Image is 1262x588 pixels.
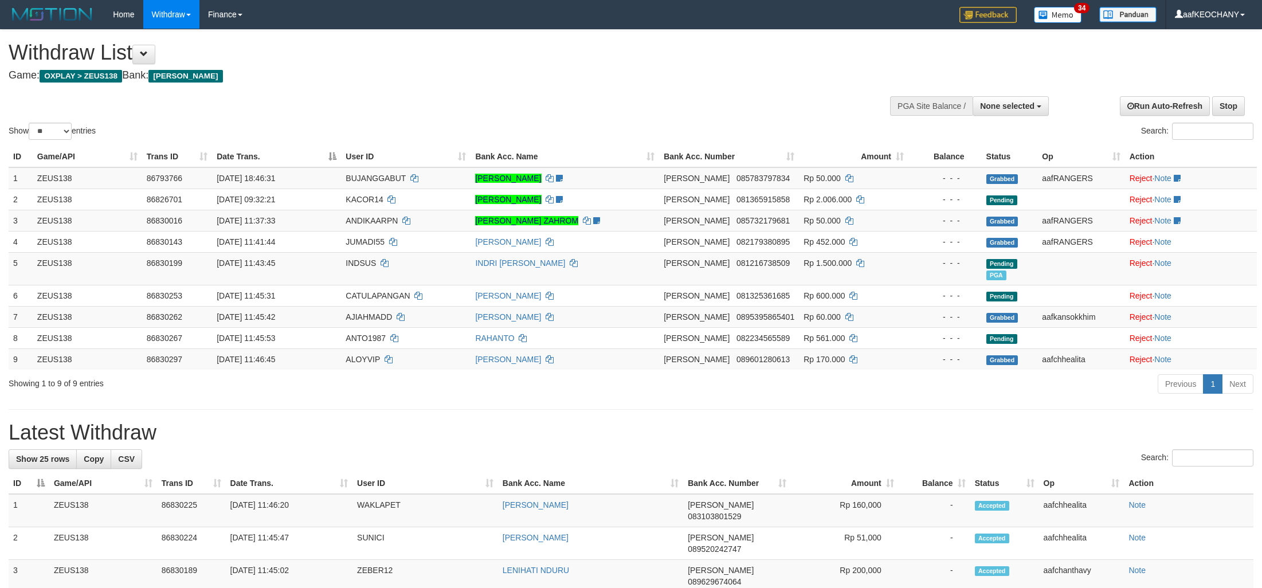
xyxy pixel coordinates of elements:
td: ZEUS138 [33,306,142,327]
th: Status: activate to sort column ascending [970,473,1039,494]
span: [DATE] 11:43:45 [217,258,275,268]
a: [PERSON_NAME] [475,237,541,246]
a: INDRI [PERSON_NAME] [475,258,565,268]
span: Copy 085783797834 to clipboard [736,174,790,183]
td: 1 [9,167,33,189]
th: User ID: activate to sort column ascending [341,146,471,167]
span: Rp 170.000 [804,355,845,364]
div: - - - [913,173,977,184]
td: 4 [9,231,33,252]
td: [DATE] 11:45:47 [226,527,353,560]
span: CATULAPANGAN [346,291,410,300]
td: ZEUS138 [33,348,142,370]
a: Stop [1212,96,1245,116]
span: [PERSON_NAME] [664,291,730,300]
th: ID: activate to sort column descending [9,473,49,494]
div: - - - [913,215,977,226]
td: · [1125,306,1257,327]
span: INDSUS [346,258,376,268]
a: Note [1154,237,1171,246]
td: aafRANGERS [1037,167,1124,189]
a: [PERSON_NAME] [503,500,569,509]
span: Copy 081325361685 to clipboard [736,291,790,300]
button: None selected [973,96,1049,116]
a: CSV [111,449,142,469]
div: Showing 1 to 9 of 9 entries [9,373,518,389]
span: [DATE] 11:45:31 [217,291,275,300]
span: 86830016 [147,216,182,225]
th: Trans ID: activate to sort column ascending [142,146,212,167]
td: · [1125,210,1257,231]
th: Action [1125,146,1257,167]
span: 86830253 [147,291,182,300]
span: Rp 452.000 [804,237,845,246]
span: [PERSON_NAME] [688,500,754,509]
a: Note [1154,258,1171,268]
img: Button%20Memo.svg [1034,7,1082,23]
td: - [899,527,970,560]
a: [PERSON_NAME] [475,355,541,364]
img: Feedback.jpg [959,7,1017,23]
th: Trans ID: activate to sort column ascending [157,473,226,494]
td: · [1125,231,1257,252]
a: Run Auto-Refresh [1120,96,1210,116]
th: Bank Acc. Number: activate to sort column ascending [683,473,791,494]
div: - - - [913,354,977,365]
span: Copy 089520242747 to clipboard [688,544,741,554]
a: Reject [1130,195,1153,204]
span: Grabbed [986,174,1018,184]
span: 86793766 [147,174,182,183]
span: Copy 089629674064 to clipboard [688,577,741,586]
td: ZEUS138 [33,167,142,189]
td: aafkansokkhim [1037,306,1124,327]
a: Reject [1130,291,1153,300]
a: [PERSON_NAME] [475,291,541,300]
span: 86830262 [147,312,182,322]
a: Previous [1158,374,1204,394]
a: Reject [1130,334,1153,343]
a: [PERSON_NAME] [503,533,569,542]
span: 86830297 [147,355,182,364]
td: Rp 160,000 [791,494,899,527]
span: [PERSON_NAME] [664,258,730,268]
td: ZEUS138 [33,252,142,285]
span: Rp 1.500.000 [804,258,852,268]
span: [DATE] 11:45:53 [217,334,275,343]
a: Note [1154,312,1171,322]
td: ZEUS138 [33,327,142,348]
select: Showentries [29,123,72,140]
th: Date Trans.: activate to sort column ascending [226,473,353,494]
span: Rp 561.000 [804,334,845,343]
td: ZEUS138 [33,189,142,210]
span: 86830267 [147,334,182,343]
td: 5 [9,252,33,285]
span: Accepted [975,566,1009,576]
a: LENIHATI NDURU [503,566,569,575]
h1: Latest Withdraw [9,421,1253,444]
span: ANTO1987 [346,334,386,343]
td: aafchhealita [1039,527,1124,560]
td: 3 [9,210,33,231]
th: Amount: activate to sort column ascending [799,146,908,167]
span: [DATE] 09:32:21 [217,195,275,204]
span: 86826701 [147,195,182,204]
th: Bank Acc. Name: activate to sort column ascending [471,146,659,167]
span: Grabbed [986,238,1018,248]
a: Note [1154,216,1171,225]
td: [DATE] 11:46:20 [226,494,353,527]
th: Balance: activate to sort column ascending [899,473,970,494]
span: [DATE] 11:37:33 [217,216,275,225]
th: Bank Acc. Number: activate to sort column ascending [659,146,799,167]
span: Show 25 rows [16,454,69,464]
span: None selected [980,101,1034,111]
span: Copy 081365915858 to clipboard [736,195,790,204]
a: Note [1128,500,1146,509]
a: Note [1128,566,1146,575]
span: JUMADI55 [346,237,385,246]
td: ZEUS138 [49,494,157,527]
span: [PERSON_NAME] [664,355,730,364]
span: [PERSON_NAME] [664,195,730,204]
span: Copy 085732179681 to clipboard [736,216,790,225]
a: Reject [1130,312,1153,322]
th: ID [9,146,33,167]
